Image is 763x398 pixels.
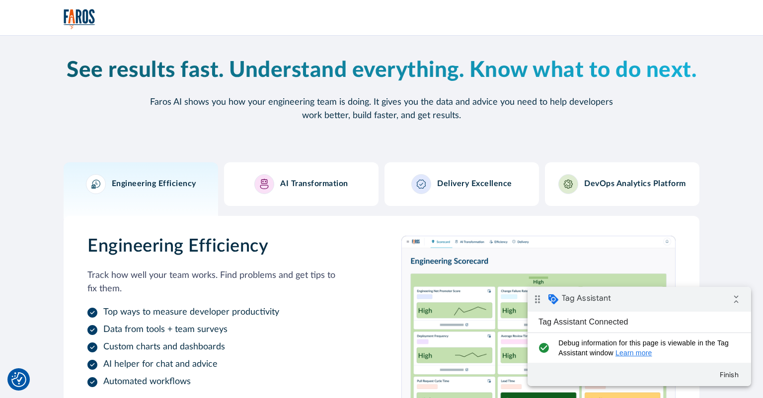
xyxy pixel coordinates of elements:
[34,6,83,16] span: Tag Assistant
[437,179,512,189] h3: Delivery Excellence
[87,269,362,296] p: Track how well your team works. Find problems and get tips to fix them.
[87,340,362,354] li: Custom charts and dashboards
[280,179,348,189] h3: AI Transformation
[199,2,219,22] i: Collapse debug badge
[88,62,125,70] a: Learn more
[11,372,26,387] img: Revisit consent button
[87,375,362,389] li: Automated workflows
[87,306,362,319] li: Top ways to measure developer productivity
[64,9,95,29] a: home
[87,236,362,257] h3: Engineering Efficiency
[584,179,686,189] h3: DevOps Analytics Platform
[87,358,362,371] li: AI helper for chat and advice
[143,96,620,123] p: Faros AI shows you how your engineering team is doing. It gives you the data and advice you need ...
[64,9,95,29] img: Logo of the analytics and reporting company Faros.
[64,58,699,84] h2: See results fast. Understand everything. Know what to do next.
[31,51,207,71] span: Debug information for this page is viewable in the Tag Assistant window
[87,323,362,336] li: Data from tools + team surveys
[11,372,26,387] button: Cookie Settings
[184,79,220,97] button: Finish
[112,179,196,189] h3: Engineering Efficiency
[8,51,24,71] i: check_circle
